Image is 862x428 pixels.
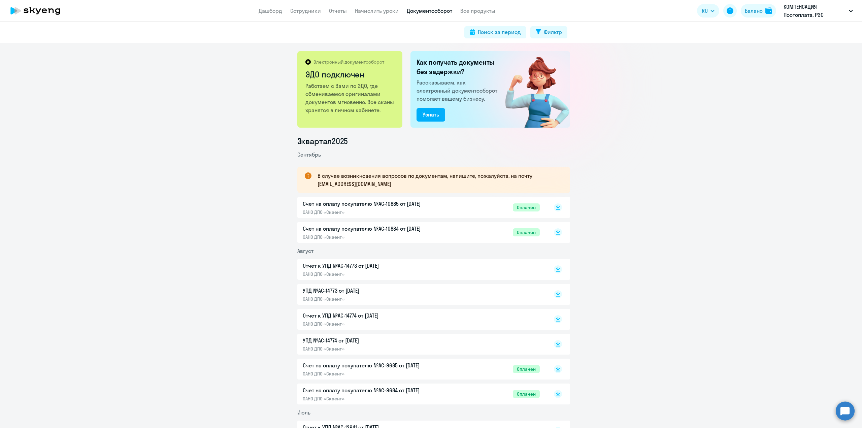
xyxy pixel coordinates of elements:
div: Баланс [745,7,763,15]
a: Дашборд [259,7,282,14]
p: УПД №AC-14773 от [DATE] [303,287,444,295]
a: Счет на оплату покупателю №AC-9685 от [DATE]ОАНО ДПО «Скаенг»Оплачен [303,361,540,377]
button: RU [697,4,719,18]
p: В случае возникновения вопросов по документам, напишите, пожалуйста, на почту [EMAIL_ADDRESS][DOM... [318,172,558,188]
div: Узнать [423,110,439,119]
a: Сотрудники [290,7,321,14]
p: Счет на оплату покупателю №AC-9684 от [DATE] [303,386,444,394]
p: Счет на оплату покупателю №AC-10885 от [DATE] [303,200,444,208]
button: Поиск за период [464,26,526,38]
p: Счет на оплату покупателю №AC-9685 от [DATE] [303,361,444,369]
h2: ЭДО подключен [305,69,395,80]
a: Счет на оплату покупателю №AC-10884 от [DATE]ОАНО ДПО «Скаенг»Оплачен [303,225,540,240]
p: Рассказываем, как электронный документооборот помогает вашему бизнесу. [417,78,500,103]
p: ОАНО ДПО «Скаенг» [303,271,444,277]
a: Все продукты [460,7,495,14]
li: 3 квартал 2025 [297,136,570,146]
span: Июль [297,409,310,416]
p: ОАНО ДПО «Скаенг» [303,321,444,327]
p: Электронный документооборот [313,59,384,65]
a: Начислить уроки [355,7,399,14]
button: Фильтр [530,26,567,38]
p: КОМПЕНСАЦИЯ Постоплата, РЭС ИНЖИНИРИНГ, ООО [784,3,846,19]
p: ОАНО ДПО «Скаенг» [303,209,444,215]
span: Оплачен [513,365,540,373]
div: Фильтр [544,28,562,36]
h2: Как получать документы без задержки? [417,58,500,76]
p: ОАНО ДПО «Скаенг» [303,396,444,402]
span: Сентябрь [297,151,321,158]
p: Отчет к УПД №AC-14773 от [DATE] [303,262,444,270]
span: Оплачен [513,203,540,211]
img: balance [765,7,772,14]
a: Счет на оплату покупателю №AC-9684 от [DATE]ОАНО ДПО «Скаенг»Оплачен [303,386,540,402]
img: connected [494,51,570,128]
a: Отчет к УПД №AC-14774 от [DATE]ОАНО ДПО «Скаенг» [303,311,540,327]
a: Отчет к УПД №AC-14773 от [DATE]ОАНО ДПО «Скаенг» [303,262,540,277]
a: УПД №AC-14774 от [DATE]ОАНО ДПО «Скаенг» [303,336,540,352]
a: Счет на оплату покупателю №AC-10885 от [DATE]ОАНО ДПО «Скаенг»Оплачен [303,200,540,215]
button: КОМПЕНСАЦИЯ Постоплата, РЭС ИНЖИНИРИНГ, ООО [780,3,856,19]
div: Поиск за период [478,28,521,36]
p: ОАНО ДПО «Скаенг» [303,346,444,352]
span: Оплачен [513,390,540,398]
span: RU [702,7,708,15]
a: Отчеты [329,7,347,14]
a: УПД №AC-14773 от [DATE]ОАНО ДПО «Скаенг» [303,287,540,302]
button: Узнать [417,108,445,122]
button: Балансbalance [741,4,776,18]
a: Документооборот [407,7,452,14]
p: ОАНО ДПО «Скаенг» [303,371,444,377]
p: УПД №AC-14774 от [DATE] [303,336,444,344]
p: ОАНО ДПО «Скаенг» [303,234,444,240]
p: Счет на оплату покупателю №AC-10884 от [DATE] [303,225,444,233]
p: ОАНО ДПО «Скаенг» [303,296,444,302]
span: Оплачен [513,228,540,236]
span: Август [297,248,313,254]
p: Работаем с Вами по ЭДО, где обмениваемся оригиналами документов мгновенно. Все сканы хранятся в л... [305,82,395,114]
p: Отчет к УПД №AC-14774 от [DATE] [303,311,444,320]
